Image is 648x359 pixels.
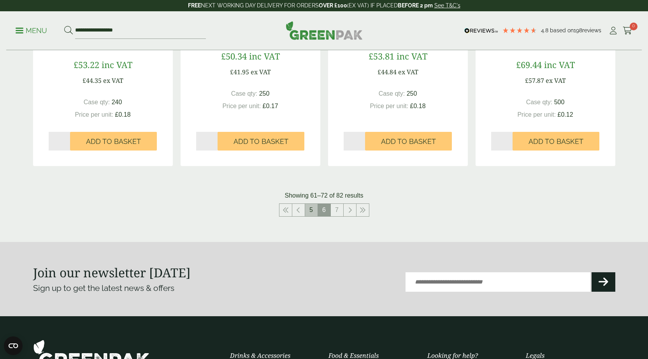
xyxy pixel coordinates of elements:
span: Add to Basket [234,137,288,146]
span: Add to Basket [529,137,583,146]
span: £44.35 [83,76,102,85]
span: 250 [407,90,417,97]
span: inc VAT [249,50,280,62]
span: £44.84 [378,68,397,76]
p: Showing 61–72 of 82 results [285,191,364,200]
span: 250 [259,90,270,97]
span: inc VAT [397,50,427,62]
strong: FREE [188,2,201,9]
span: Case qty: [379,90,405,97]
a: See T&C's [434,2,460,9]
span: £41.95 [230,68,249,76]
img: GreenPak Supplies [286,21,363,40]
strong: Join our newsletter [DATE] [33,264,191,281]
i: Cart [623,27,632,35]
span: Case qty: [84,99,110,105]
span: £53.81 [369,50,394,62]
span: Price per unit: [75,111,113,118]
button: Add to Basket [365,132,452,151]
button: Add to Basket [70,132,157,151]
a: Menu [16,26,47,34]
button: Open CMP widget [4,336,23,355]
span: 6 [318,204,330,216]
img: REVIEWS.io [464,28,498,33]
span: ex VAT [251,68,271,76]
span: £0.18 [410,103,426,109]
span: £0.18 [115,111,131,118]
span: £0.17 [263,103,278,109]
button: Add to Basket [218,132,304,151]
a: 7 [331,204,343,216]
span: Based on [550,27,574,33]
span: ex VAT [546,76,566,85]
span: £57.87 [525,76,544,85]
p: Sign up to get the latest news & offers [33,282,295,294]
span: Case qty: [231,90,258,97]
span: Price per unit: [370,103,408,109]
span: reviews [582,27,601,33]
i: My Account [608,27,618,35]
span: Add to Basket [86,137,141,146]
span: £69.44 [516,59,542,70]
strong: OVER £100 [319,2,347,9]
span: 240 [112,99,122,105]
strong: BEFORE 2 pm [398,2,433,9]
span: £0.12 [558,111,573,118]
span: 198 [574,27,582,33]
span: 500 [554,99,565,105]
span: inc VAT [544,59,575,70]
span: Price per unit: [517,111,556,118]
div: 4.79 Stars [502,27,537,34]
span: £50.34 [221,50,247,62]
p: Menu [16,26,47,35]
span: Case qty: [526,99,553,105]
span: Price per unit: [222,103,261,109]
a: 5 [305,204,318,216]
span: inc VAT [102,59,132,70]
span: 4.8 [541,27,550,33]
span: 0 [630,23,637,30]
a: 0 [623,25,632,37]
span: ex VAT [398,68,418,76]
span: ex VAT [103,76,123,85]
span: £53.22 [74,59,99,70]
button: Add to Basket [513,132,599,151]
span: Add to Basket [381,137,436,146]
